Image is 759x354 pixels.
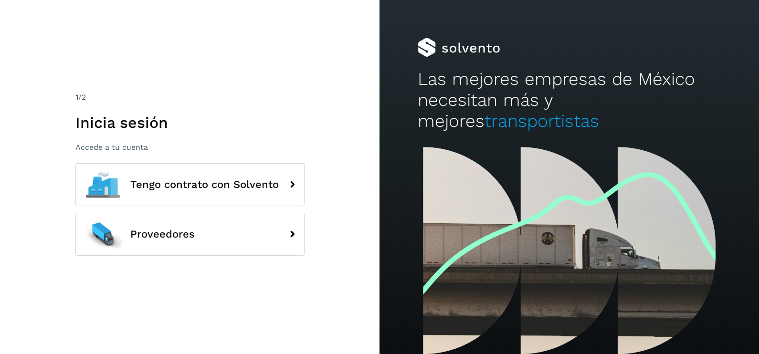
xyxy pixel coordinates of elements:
button: Proveedores [75,213,305,256]
button: Tengo contrato con Solvento [75,163,305,206]
span: Tengo contrato con Solvento [130,179,279,190]
div: /2 [75,92,305,103]
h2: Las mejores empresas de México necesitan más y mejores [418,69,721,132]
span: 1 [75,93,78,102]
span: transportistas [485,111,599,131]
span: Proveedores [130,229,195,240]
h1: Inicia sesión [75,114,305,132]
p: Accede a tu cuenta [75,143,305,152]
